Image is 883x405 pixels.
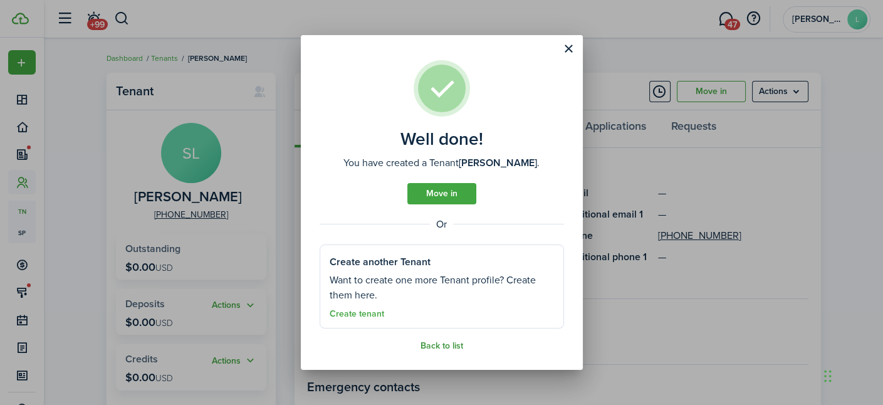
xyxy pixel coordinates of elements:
[820,345,883,405] iframe: Chat Widget
[459,155,537,170] b: [PERSON_NAME]
[400,129,483,149] well-done-title: Well done!
[824,357,832,395] div: Drag
[320,217,564,232] well-done-separator: Or
[407,183,476,204] a: Move in
[421,341,463,351] a: Back to list
[330,309,384,319] a: Create tenant
[330,255,431,270] well-done-section-title: Create another Tenant
[330,273,554,303] well-done-section-description: Want to create one more Tenant profile? Create them here.
[343,155,540,171] well-done-description: You have created a Tenant .
[558,38,580,60] button: Close modal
